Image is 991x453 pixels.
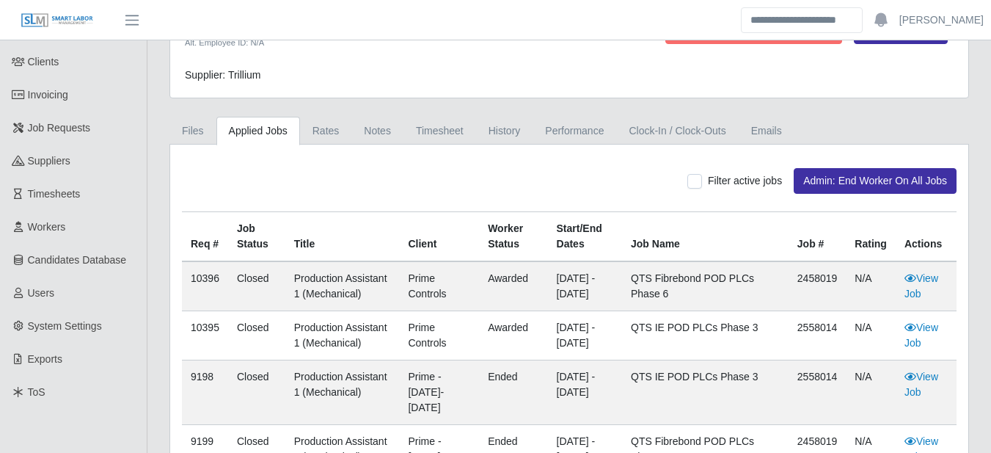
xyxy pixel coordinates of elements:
a: Applied Jobs [216,117,300,145]
td: N/A [846,360,896,425]
span: Candidates Database [28,254,127,266]
th: Req # [182,212,228,262]
a: Clock-In / Clock-Outs [616,117,738,145]
a: Timesheet [403,117,476,145]
span: Users [28,287,55,299]
span: Workers [28,221,66,233]
a: Performance [533,117,616,145]
th: Start/End Dates [548,212,622,262]
td: [DATE] - [DATE] [548,261,622,311]
td: [DATE] - [DATE] [548,311,622,360]
td: 10395 [182,311,228,360]
th: Job # [789,212,846,262]
td: QTS IE POD PLCs Phase 3 [622,360,789,425]
td: Closed [228,261,285,311]
th: Job Name [622,212,789,262]
span: Clients [28,56,59,68]
td: awarded [479,311,547,360]
span: Filter active jobs [708,175,782,186]
a: [PERSON_NAME] [899,12,984,28]
td: Production Assistant 1 (Mechanical) [285,261,400,311]
td: QTS IE POD PLCs Phase 3 [622,311,789,360]
a: History [476,117,533,145]
td: Prime Controls [399,311,479,360]
a: View Job [904,272,938,300]
span: Invoicing [28,89,68,101]
span: Job Requests [28,122,91,134]
span: Supplier: Trillium [185,69,260,81]
th: Rating [846,212,896,262]
a: Emails [739,117,794,145]
th: Job Status [228,212,285,262]
span: Suppliers [28,155,70,167]
td: awarded [479,261,547,311]
td: 10396 [182,261,228,311]
a: View Job [904,322,938,349]
td: Prime - [DATE]-[DATE] [399,360,479,425]
td: N/A [846,311,896,360]
td: 2458019 [789,261,846,311]
a: View Job [904,371,938,398]
td: 2558014 [789,311,846,360]
td: ended [479,360,547,425]
a: Files [169,117,216,145]
span: ToS [28,386,45,398]
th: Actions [896,212,957,262]
td: Production Assistant 1 (Mechanical) [285,360,400,425]
td: 2558014 [789,360,846,425]
div: Alt. Employee ID: N/A [185,37,624,49]
button: Admin: End Worker On All Jobs [794,168,957,194]
td: QTS Fibrebond POD PLCs Phase 6 [622,261,789,311]
span: Timesheets [28,188,81,200]
td: [DATE] - [DATE] [548,360,622,425]
th: Client [399,212,479,262]
th: Title [285,212,400,262]
td: Closed [228,311,285,360]
a: Notes [351,117,403,145]
td: N/A [846,261,896,311]
span: Exports [28,353,62,365]
a: Rates [300,117,352,145]
td: Production Assistant 1 (Mechanical) [285,311,400,360]
img: SLM Logo [21,12,94,29]
td: 9198 [182,360,228,425]
span: System Settings [28,320,102,332]
td: Closed [228,360,285,425]
td: Prime Controls [399,261,479,311]
th: Worker Status [479,212,547,262]
input: Search [741,7,863,33]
